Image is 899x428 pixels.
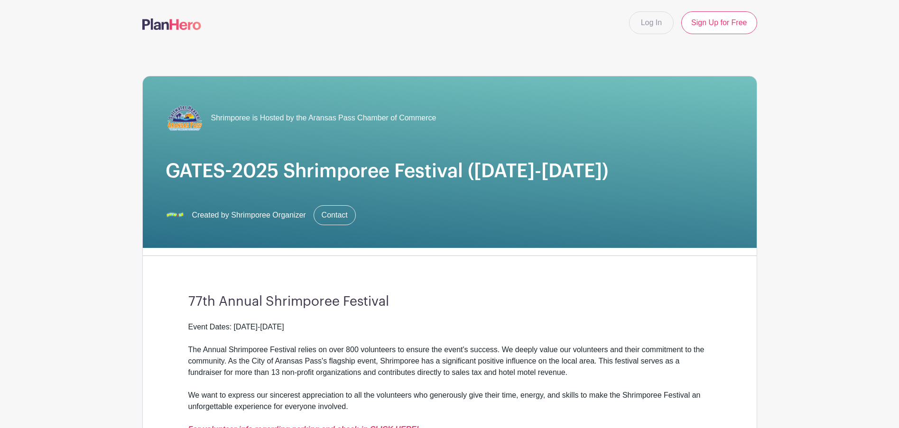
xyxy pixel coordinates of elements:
[188,321,711,390] div: Event Dates: [DATE]-[DATE] The Annual Shrimporee Festival relies on over 800 volunteers to ensure...
[314,205,356,225] a: Contact
[211,112,436,124] span: Shrimporee is Hosted by the Aransas Pass Chamber of Commerce
[142,18,201,30] img: logo-507f7623f17ff9eddc593b1ce0a138ce2505c220e1c5a4e2b4648c50719b7d32.svg
[192,209,306,221] span: Created by Shrimporee Organizer
[166,206,185,225] img: Shrimporee%20Logo.png
[166,160,734,182] h1: GATES-2025 Shrimporee Festival ([DATE]-[DATE])
[681,11,757,34] a: Sign Up for Free
[188,294,711,310] h3: 77th Annual Shrimporee Festival
[166,99,204,137] img: APCOC%20Trimmed%20Logo.png
[629,11,674,34] a: Log In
